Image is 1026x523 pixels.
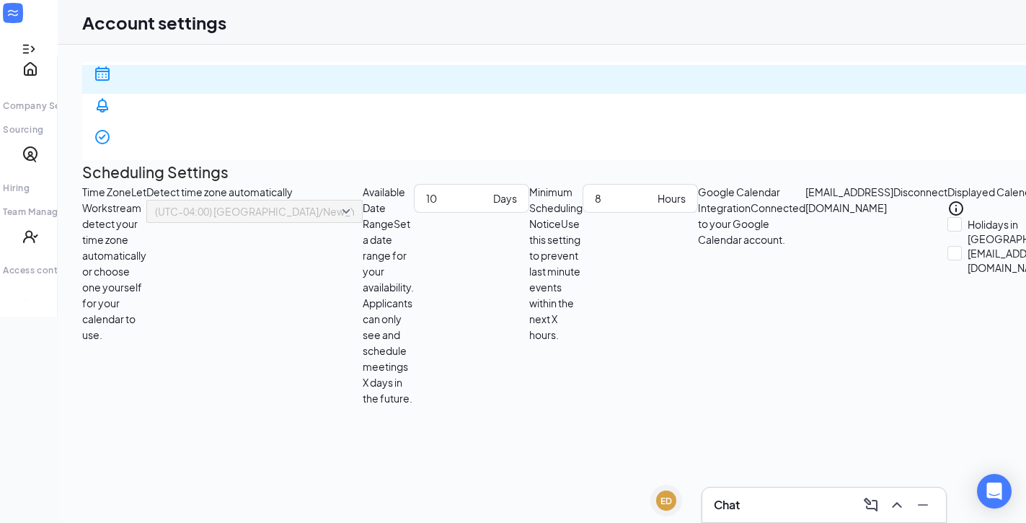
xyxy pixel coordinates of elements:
[805,184,893,216] span: [EMAIL_ADDRESS][DOMAIN_NAME]
[977,474,1012,509] div: Open Intercom Messenger
[493,190,517,206] div: Days
[22,228,39,245] svg: UserCheck
[529,185,583,230] span: Minimum Scheduling Notice
[947,200,965,217] svg: Info
[3,123,54,136] div: Sourcing
[698,185,780,214] span: Google Calendar Integration
[363,185,405,230] span: Available Date Range
[94,65,111,82] svg: Calendar
[660,495,672,507] div: ED
[698,201,805,246] span: Connected to your Google Calendar account.
[94,97,111,114] svg: Bell
[859,493,883,517] button: ComposeMessage
[3,100,54,112] div: Company Settings
[914,496,932,514] svg: Minimize
[94,128,111,146] svg: CheckmarkCircle
[911,493,934,517] button: Minimize
[3,182,54,194] div: Hiring
[3,264,54,276] div: Access control
[893,184,947,216] span: Disconnect
[3,206,54,218] div: Team Management
[22,42,36,56] svg: Expand
[888,496,906,514] svg: ChevronUp
[862,496,880,514] svg: ComposeMessage
[146,184,293,200] span: Detect time zone automatically
[22,296,30,304] svg: WorkstreamLogo
[82,160,229,184] h2: Scheduling Settings
[714,497,740,513] h3: Chat
[82,185,131,198] span: Time Zone
[82,10,226,35] h1: Account settings
[885,493,908,517] button: ChevronUp
[6,6,20,20] svg: WorkstreamLogo
[155,201,441,222] span: (UTC-04:00) [GEOGRAPHIC_DATA]/New_York - Eastern Time
[658,190,686,206] div: Hours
